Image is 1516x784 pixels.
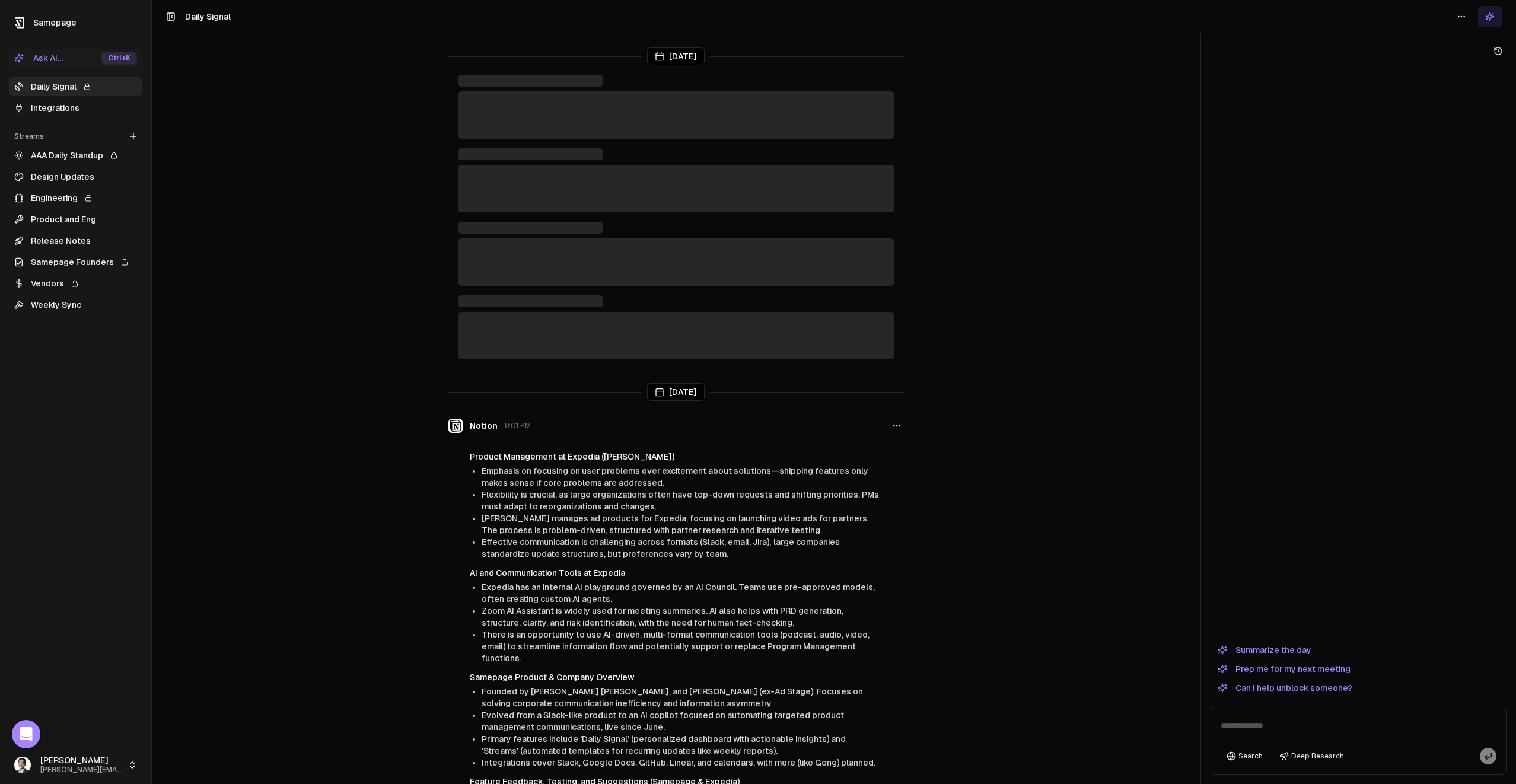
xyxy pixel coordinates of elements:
[40,756,123,766] span: [PERSON_NAME]
[505,421,531,431] span: 8:01 PM
[482,687,863,708] span: Founded by [PERSON_NAME] [PERSON_NAME], and [PERSON_NAME] (ex-Ad Stage). Focuses on solving corpo...
[482,630,870,663] span: There is an opportunity to use AI-driven, multi-format communication tools (podcast, audio, video...
[12,720,40,748] div: Open Intercom Messenger
[448,419,463,433] img: Notion
[40,766,123,775] span: [PERSON_NAME][EMAIL_ADDRESS]
[185,11,231,23] h1: Daily Signal
[9,98,142,117] a: Integrations
[1211,662,1358,676] button: Prep me for my next meeting
[9,146,142,165] a: AAA Daily Standup
[9,127,142,146] div: Streams
[9,210,142,229] a: Product and Eng
[470,420,498,432] span: Notion
[482,466,868,487] span: Emphasis on focusing on user problems over excitement about solutions—shipping features only make...
[14,52,63,64] div: Ask AI...
[101,52,137,65] div: Ctrl +K
[470,567,883,579] h4: AI and Communication Tools at Expedia
[9,77,142,96] a: Daily Signal
[482,710,844,732] span: Evolved from a Slack-like product to an AI copilot focused on automating targeted product managem...
[482,490,879,511] span: Flexibility is crucial, as large organizations often have top-down requests and shifting prioriti...
[470,451,883,463] h4: Product Management at Expedia ([PERSON_NAME])
[14,757,31,773] img: _image
[9,167,142,186] a: Design Updates
[33,18,77,27] span: Samepage
[1211,643,1318,657] button: Summarize the day
[9,49,142,68] button: Ask AI...Ctrl+K
[9,274,142,293] a: Vendors
[482,734,846,756] span: Primary features include 'Daily Signal' (personalized dashboard with actionable insights) and 'St...
[1273,748,1350,764] button: Deep Research
[470,671,883,683] h4: Samepage Product & Company Overview
[482,537,840,559] span: Effective communication is challenging across formats (Slack, email, Jira); large companies stand...
[9,189,142,208] a: Engineering
[9,295,142,314] a: Weekly Sync
[482,758,875,767] span: Integrations cover Slack, Google Docs, GitHub, Linear, and calendars, with more (like Gong) planned.
[1221,748,1269,764] button: Search
[647,47,705,65] div: [DATE]
[482,582,875,604] span: Expedia has an internal AI playground governed by an AI Council. Teams use pre-approved models, o...
[1211,681,1359,695] button: Can I help unblock someone?
[9,231,142,250] a: Release Notes
[647,383,705,401] div: [DATE]
[9,253,142,272] a: Samepage Founders
[482,606,843,627] span: Zoom AI Assistant is widely used for meeting summaries. AI also helps with PRD generation, struct...
[9,751,142,779] button: [PERSON_NAME][PERSON_NAME][EMAIL_ADDRESS]
[482,514,869,535] span: [PERSON_NAME] manages ad products for Expedia, focusing on launching video ads for partners. The ...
